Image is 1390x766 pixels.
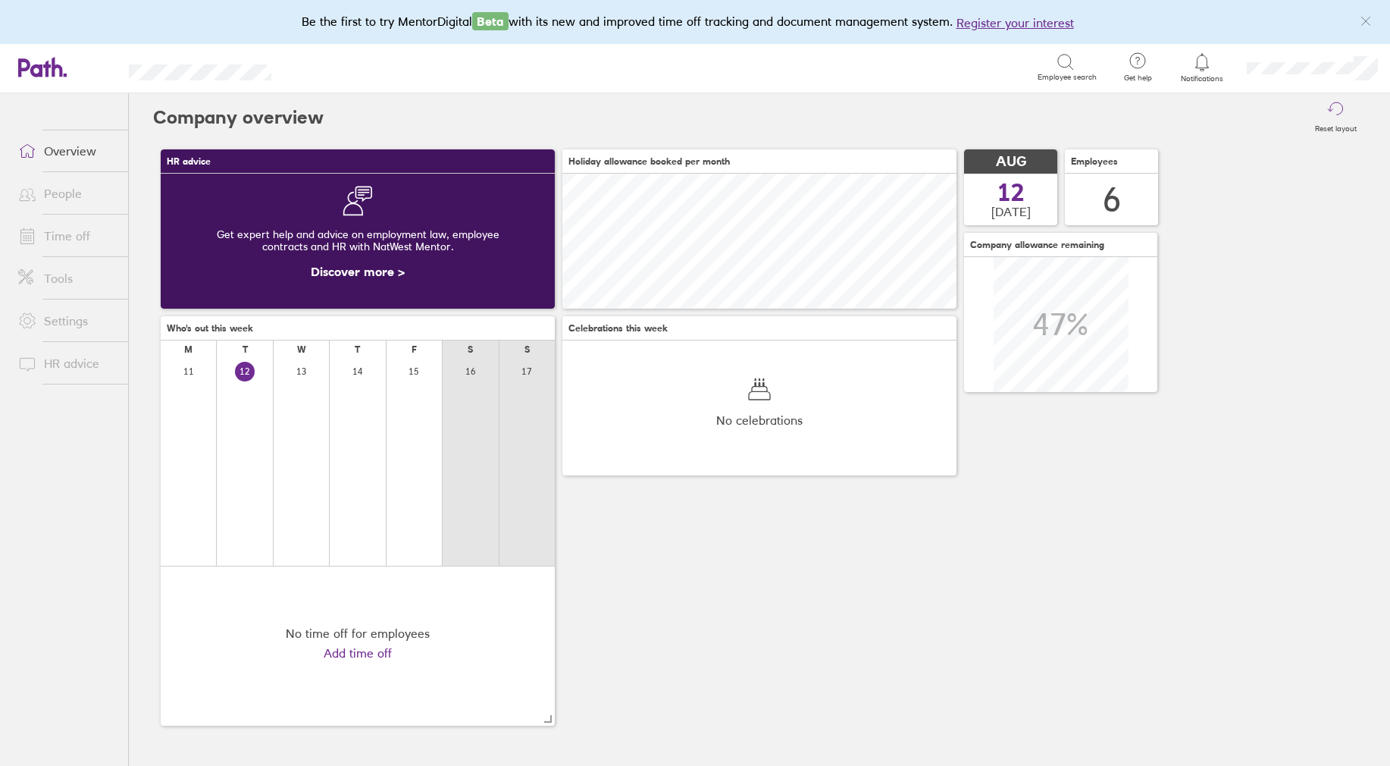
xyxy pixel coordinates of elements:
button: Reset layout [1306,93,1366,142]
div: T [355,344,360,355]
div: No time off for employees [286,626,430,640]
span: Employee search [1038,73,1097,82]
span: [DATE] [991,205,1031,218]
h2: Company overview [153,93,324,142]
span: Company allowance remaining [970,240,1104,250]
a: Add time off [324,646,392,660]
div: 6 [1103,181,1121,219]
a: Discover more > [311,264,405,279]
span: 12 [997,181,1025,205]
label: Reset layout [1306,120,1366,133]
span: No celebrations [716,413,803,427]
span: Notifications [1178,74,1227,83]
a: Tools [6,263,128,294]
a: Overview [6,136,128,166]
span: AUG [996,154,1026,170]
div: Get expert help and advice on employment law, employee contracts and HR with NatWest Mentor. [173,216,543,265]
span: Who's out this week [167,323,253,334]
button: Register your interest [956,14,1074,32]
span: Holiday allowance booked per month [568,156,730,167]
span: Get help [1113,74,1163,83]
div: W [297,344,306,355]
div: S [524,344,530,355]
a: People [6,178,128,209]
div: Be the first to try MentorDigital with its new and improved time off tracking and document manage... [302,12,1089,32]
div: M [184,344,193,355]
span: Employees [1071,156,1118,167]
div: Search [312,60,351,74]
a: Notifications [1178,52,1227,83]
div: F [412,344,417,355]
span: HR advice [167,156,211,167]
a: Time off [6,221,128,251]
div: T [243,344,248,355]
a: HR advice [6,348,128,378]
span: Beta [472,12,509,30]
div: S [468,344,473,355]
span: Celebrations this week [568,323,668,334]
a: Settings [6,306,128,336]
